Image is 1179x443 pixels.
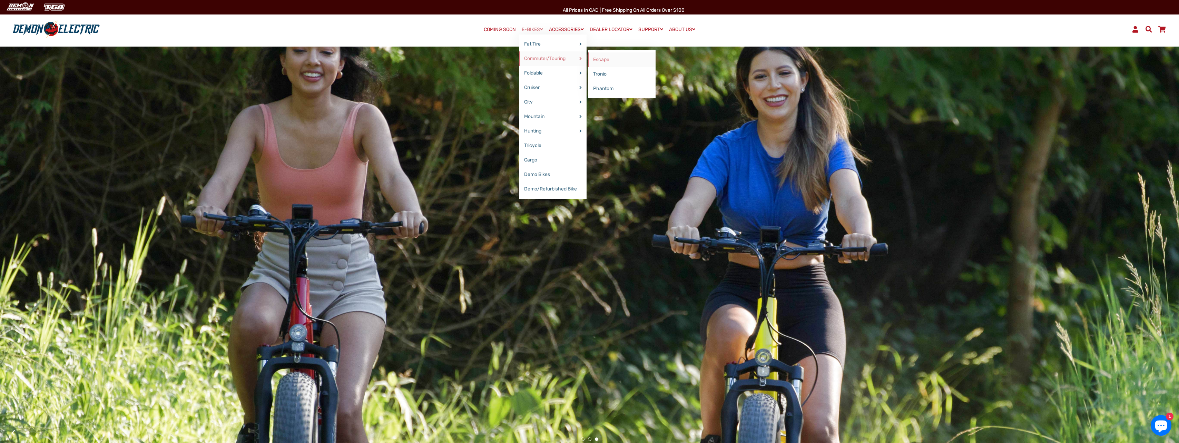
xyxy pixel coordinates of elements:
a: DEALER LOCATOR [587,24,635,35]
a: Fat Tire [519,37,587,51]
button: 2 of 3 [588,437,591,441]
a: Cruiser [519,80,587,95]
img: Demon Electric [3,1,37,13]
a: SUPPORT [636,24,666,35]
a: Hunting [519,124,587,138]
a: Commuter/Touring [519,51,587,66]
inbox-online-store-chat: Shopify online store chat [1149,415,1173,437]
a: Tronio [588,67,656,81]
a: Demo/Refurbished Bike [519,182,587,196]
a: City [519,95,587,109]
img: TGB Canada [40,1,68,13]
button: 1 of 3 [581,437,584,441]
span: All Prices in CAD | Free shipping on all orders over $100 [563,7,685,13]
img: Demon Electric logo [10,20,102,38]
a: E-BIKES [519,24,546,35]
a: ABOUT US [667,24,698,35]
a: Demo Bikes [519,167,587,182]
a: Escape [588,52,656,67]
a: Foldable [519,66,587,80]
a: Mountain [519,109,587,124]
a: Tricycle [519,138,587,153]
a: Cargo [519,153,587,167]
a: Phantom [588,81,656,96]
a: COMING SOON [481,25,518,35]
a: ACCESSORIES [547,24,586,35]
button: 3 of 3 [595,437,598,441]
